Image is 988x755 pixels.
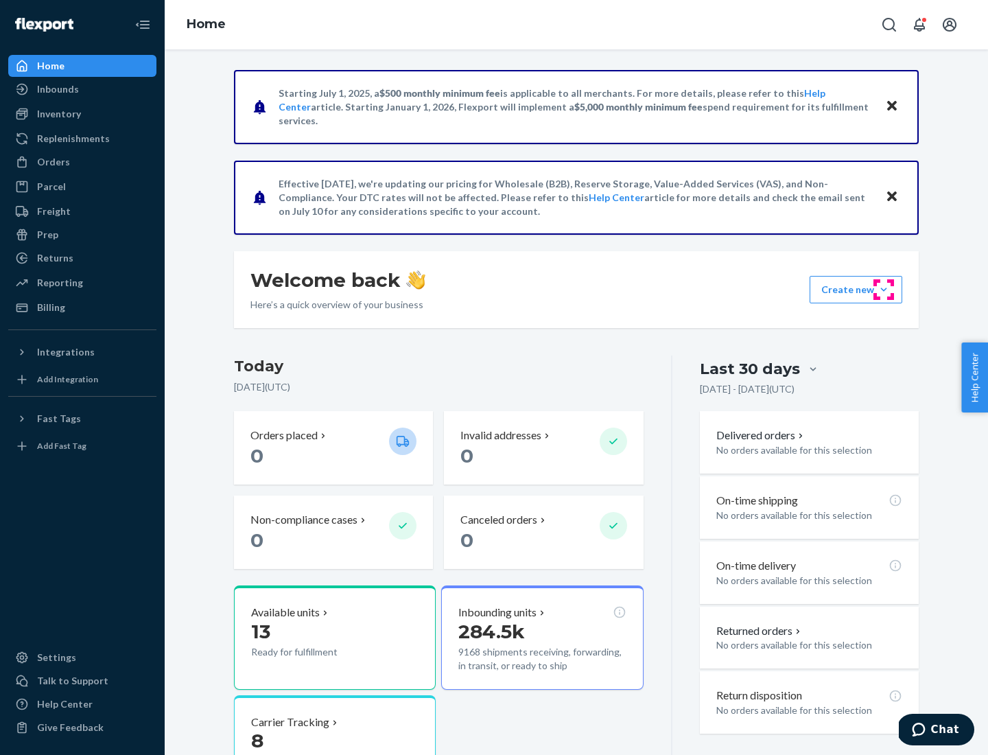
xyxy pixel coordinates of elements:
span: 0 [460,444,473,467]
a: Settings [8,647,156,669]
a: Home [8,55,156,77]
button: Delivered orders [716,428,806,443]
button: Close [883,97,901,117]
p: On-time delivery [716,558,796,574]
a: Freight [8,200,156,222]
p: Ready for fulfillment [251,645,378,659]
button: Returned orders [716,623,803,639]
p: Carrier Tracking [251,715,329,730]
p: Here’s a quick overview of your business [250,298,425,312]
p: Canceled orders [460,512,537,528]
a: Help Center [8,693,156,715]
iframe: Opens a widget where you can chat to one of our agents [899,714,974,748]
div: Freight [37,205,71,218]
p: Invalid addresses [460,428,541,443]
button: Open Search Box [875,11,903,38]
a: Inbounds [8,78,156,100]
a: Add Integration [8,369,156,391]
button: Invalid addresses 0 [444,411,643,485]
a: Home [187,16,226,32]
button: Help Center [961,342,988,413]
div: Settings [37,651,76,664]
div: Inbounds [37,82,79,96]
div: Prep [37,228,58,242]
p: Effective [DATE], we're updating our pricing for Wholesale (B2B), Reserve Storage, Value-Added Se... [279,177,872,218]
div: Add Fast Tag [37,440,86,452]
span: 0 [460,528,473,552]
button: Fast Tags [8,408,156,430]
span: 0 [250,528,263,552]
button: Open notifications [906,11,933,38]
div: Last 30 days [700,358,800,380]
span: $500 monthly minimum fee [379,87,500,99]
p: Return disposition [716,688,802,704]
p: Orders placed [250,428,318,443]
h1: Welcome back [250,268,425,292]
p: No orders available for this selection [716,509,902,522]
span: 13 [251,620,270,643]
button: Integrations [8,341,156,363]
ol: breadcrumbs [176,5,237,45]
button: Orders placed 0 [234,411,433,485]
button: Create new [810,276,902,303]
p: No orders available for this selection [716,443,902,457]
p: On-time shipping [716,493,798,509]
a: Returns [8,247,156,269]
p: [DATE] - [DATE] ( UTC ) [700,382,795,396]
button: Inbounding units284.5k9168 shipments receiving, forwarding, in transit, or ready to ship [441,585,643,690]
button: Available units13Ready for fulfillment [234,585,436,690]
button: Talk to Support [8,670,156,692]
h3: Today [234,356,644,377]
p: Inbounding units [458,605,537,620]
span: $5,000 monthly minimum fee [574,101,703,113]
div: Fast Tags [37,412,81,426]
div: Reporting [37,276,83,290]
div: Give Feedback [37,721,104,734]
a: Parcel [8,176,156,198]
p: 9168 shipments receiving, forwarding, in transit, or ready to ship [458,645,626,673]
span: 8 [251,729,263,752]
a: Replenishments [8,128,156,150]
div: Returns [37,251,73,265]
p: Available units [251,605,320,620]
a: Add Fast Tag [8,435,156,457]
div: Talk to Support [37,674,108,688]
div: Add Integration [37,373,98,385]
button: Open account menu [936,11,963,38]
a: Help Center [589,191,644,203]
img: hand-wave emoji [406,270,425,290]
div: Inventory [37,107,81,121]
a: Reporting [8,272,156,294]
div: Replenishments [37,132,110,146]
p: [DATE] ( UTC ) [234,380,644,394]
span: 284.5k [458,620,525,643]
p: Starting July 1, 2025, a is applicable to all merchants. For more details, please refer to this a... [279,86,872,128]
a: Billing [8,297,156,318]
span: 0 [250,444,263,467]
p: Non-compliance cases [250,512,357,528]
button: Give Feedback [8,717,156,739]
div: Billing [37,301,65,314]
p: No orders available for this selection [716,574,902,588]
div: Integrations [37,345,95,359]
div: Orders [37,155,70,169]
button: Non-compliance cases 0 [234,496,433,569]
p: No orders available for this selection [716,638,902,652]
a: Orders [8,151,156,173]
a: Inventory [8,103,156,125]
div: Home [37,59,64,73]
button: Canceled orders 0 [444,496,643,569]
a: Prep [8,224,156,246]
div: Parcel [37,180,66,194]
button: Close [883,187,901,207]
img: Flexport logo [15,18,73,32]
p: No orders available for this selection [716,704,902,717]
div: Help Center [37,697,93,711]
button: Close Navigation [129,11,156,38]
